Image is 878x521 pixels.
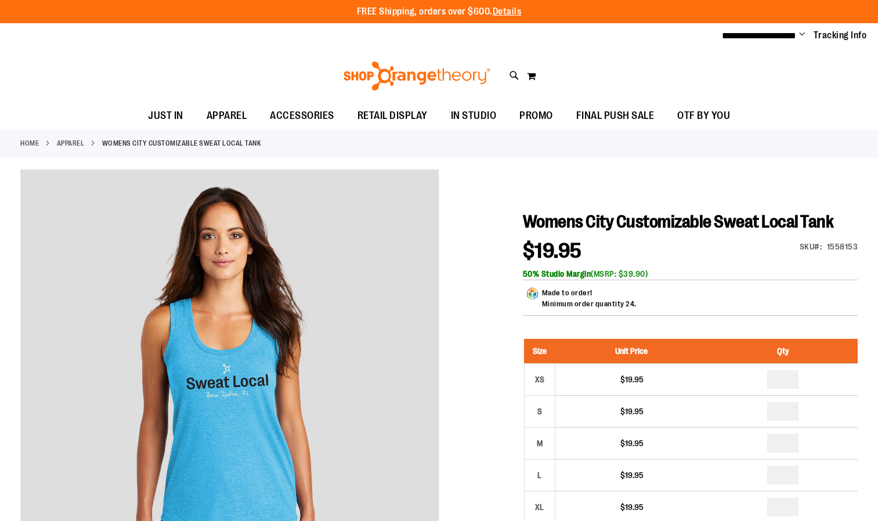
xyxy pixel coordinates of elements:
a: APPAREL [57,138,85,149]
th: Size [524,339,555,364]
strong: Womens City Customizable Sweat Local Tank [102,138,261,149]
a: ACCESSORIES [258,103,346,129]
th: Qty [709,339,858,364]
span: ACCESSORIES [270,103,334,129]
img: Shop Orangetheory [342,61,492,91]
span: RETAIL DISPLAY [357,103,428,129]
div: XL [531,498,548,516]
div: $19.95 [561,406,703,417]
button: Account menu [799,30,805,41]
div: $19.95 [561,501,703,513]
div: $19.95 [561,374,703,385]
div: $19.95 [561,469,703,481]
div: L [531,466,548,484]
a: OTF BY YOU [666,103,742,129]
a: Details [493,6,522,17]
a: FINAL PUSH SALE [565,103,666,129]
span: JUST IN [148,103,183,129]
th: Unit Price [555,339,708,364]
a: IN STUDIO [439,103,508,129]
span: $19.95 [523,239,582,263]
strong: SKU [800,242,822,251]
div: (MSRP: $39.90) [523,268,858,280]
div: 1558153 [827,241,858,252]
p: Minimum order quantity 24. [542,298,637,309]
a: PROMO [508,103,565,129]
span: APPAREL [207,103,247,129]
b: 50% Studio Margin [523,269,591,278]
span: IN STUDIO [451,103,497,129]
a: JUST IN [136,103,195,129]
span: OTF BY YOU [677,103,730,129]
p: FREE Shipping, orders over $600. [357,5,522,19]
div: M [531,435,548,452]
div: S [531,403,548,420]
div: XS [531,371,548,388]
a: Tracking Info [814,29,867,42]
span: FINAL PUSH SALE [576,103,655,129]
span: Womens City Customizable Sweat Local Tank [523,212,834,231]
a: APPAREL [195,103,259,129]
a: Home [20,138,39,149]
div: $19.95 [561,437,703,449]
div: Made to order! [542,287,637,315]
a: RETAIL DISPLAY [346,103,439,129]
span: PROMO [519,103,553,129]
